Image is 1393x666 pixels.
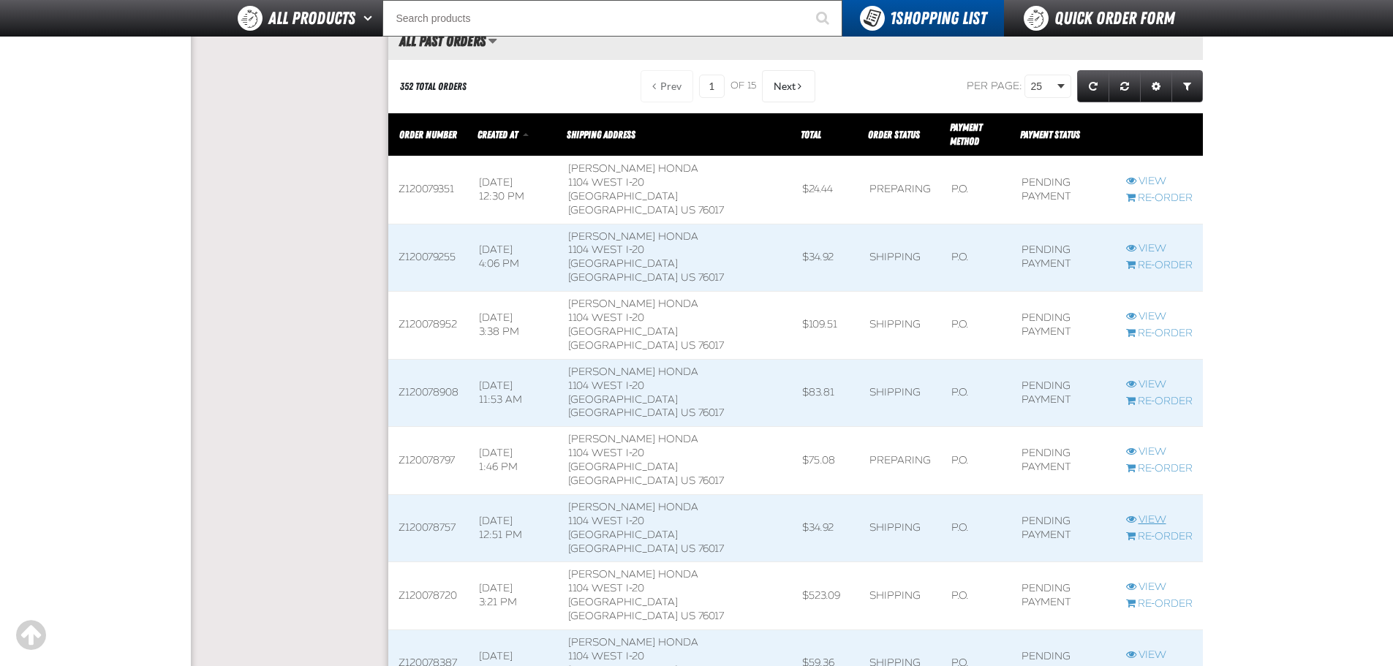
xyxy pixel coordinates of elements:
a: Created At [477,129,520,140]
span: 1104 West I-20 [568,515,644,527]
span: 1104 West I-20 [568,447,644,459]
span: [PERSON_NAME] Honda [568,636,698,648]
span: [GEOGRAPHIC_DATA] [568,610,678,622]
td: Preparing [859,156,941,224]
button: Manage grid views. Current view is All Past Orders [488,29,497,53]
td: P.O. [941,427,1011,495]
span: 1104 West I-20 [568,243,644,256]
span: of 15 [731,80,756,93]
td: [DATE] 1:46 PM [469,427,559,495]
td: P.O. [941,562,1011,630]
td: $83.81 [792,359,859,427]
span: [PERSON_NAME] Honda [568,501,698,513]
span: 1104 West I-20 [568,176,644,189]
td: Pending payment [1011,562,1115,630]
span: US [681,204,695,216]
strong: 1 [890,8,896,29]
a: View Z120078797 order [1126,445,1193,459]
td: Shipping [859,359,941,427]
span: Next Page [774,80,796,92]
span: Per page: [967,80,1022,92]
a: View Z120078757 order [1126,513,1193,527]
td: Z120078720 [388,562,469,630]
td: Z120078908 [388,359,469,427]
span: US [681,271,695,284]
a: Re-Order Z120078720 order [1126,597,1193,611]
a: Re-Order Z120078757 order [1126,530,1193,544]
td: $75.08 [792,427,859,495]
span: Payment Method [950,121,982,147]
td: [DATE] 12:30 PM [469,156,559,224]
span: US [681,474,695,487]
td: Pending payment [1011,292,1115,360]
td: P.O. [941,292,1011,360]
div: Scroll to the top [15,619,47,651]
td: $523.09 [792,562,859,630]
a: View Z120078908 order [1126,378,1193,392]
bdo: 76017 [698,474,724,487]
td: $34.92 [792,224,859,292]
a: Re-Order Z120079255 order [1126,259,1193,273]
span: 1104 West I-20 [568,582,644,594]
a: View Z120078387 order [1126,648,1193,662]
td: Shipping [859,292,941,360]
span: [PERSON_NAME] Honda [568,230,698,243]
span: [GEOGRAPHIC_DATA] [568,325,678,338]
span: Shipping Address [567,129,635,140]
span: [GEOGRAPHIC_DATA] [568,190,678,203]
span: All Products [268,5,355,31]
span: [PERSON_NAME] Honda [568,162,698,175]
span: US [681,610,695,622]
span: 25 [1031,79,1054,94]
span: [PERSON_NAME] Honda [568,298,698,310]
bdo: 76017 [698,542,724,555]
bdo: 76017 [698,339,724,352]
td: Z120078797 [388,427,469,495]
td: Shipping [859,224,941,292]
span: [GEOGRAPHIC_DATA] [568,257,678,270]
td: Shipping [859,562,941,630]
span: [GEOGRAPHIC_DATA] [568,461,678,473]
td: P.O. [941,494,1011,562]
td: Z120079351 [388,156,469,224]
span: [PERSON_NAME] Honda [568,366,698,378]
td: Z120079255 [388,224,469,292]
span: [GEOGRAPHIC_DATA] [568,474,678,487]
a: Re-Order Z120078952 order [1126,327,1193,341]
th: Row actions [1116,113,1203,156]
span: Created At [477,129,518,140]
span: [GEOGRAPHIC_DATA] [568,529,678,541]
span: [GEOGRAPHIC_DATA] [568,406,678,419]
a: Refresh grid action [1077,70,1109,102]
td: Pending payment [1011,224,1115,292]
bdo: 76017 [698,406,724,419]
td: Pending payment [1011,359,1115,427]
a: Re-Order Z120079351 order [1126,192,1193,205]
td: Z120078757 [388,494,469,562]
span: 1104 West I-20 [568,311,644,324]
span: [PERSON_NAME] Honda [568,568,698,580]
td: $34.92 [792,494,859,562]
bdo: 76017 [698,610,724,622]
span: Shopping List [890,8,986,29]
span: Order Status [868,129,920,140]
input: Current page number [699,75,725,98]
td: Pending payment [1011,427,1115,495]
td: [DATE] 11:53 AM [469,359,559,427]
a: Expand or Collapse Grid Settings [1140,70,1172,102]
span: [GEOGRAPHIC_DATA] [568,393,678,406]
td: [DATE] 12:51 PM [469,494,559,562]
span: [GEOGRAPHIC_DATA] [568,542,678,555]
div: 352 Total Orders [400,80,467,94]
a: Re-Order Z120078908 order [1126,395,1193,409]
span: US [681,542,695,555]
a: Reset grid action [1109,70,1141,102]
a: Expand or Collapse Grid Filters [1171,70,1203,102]
td: Pending payment [1011,156,1115,224]
a: Re-Order Z120078797 order [1126,462,1193,476]
td: P.O. [941,224,1011,292]
td: $24.44 [792,156,859,224]
span: [GEOGRAPHIC_DATA] [568,271,678,284]
span: [PERSON_NAME] Honda [568,433,698,445]
td: [DATE] 3:38 PM [469,292,559,360]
